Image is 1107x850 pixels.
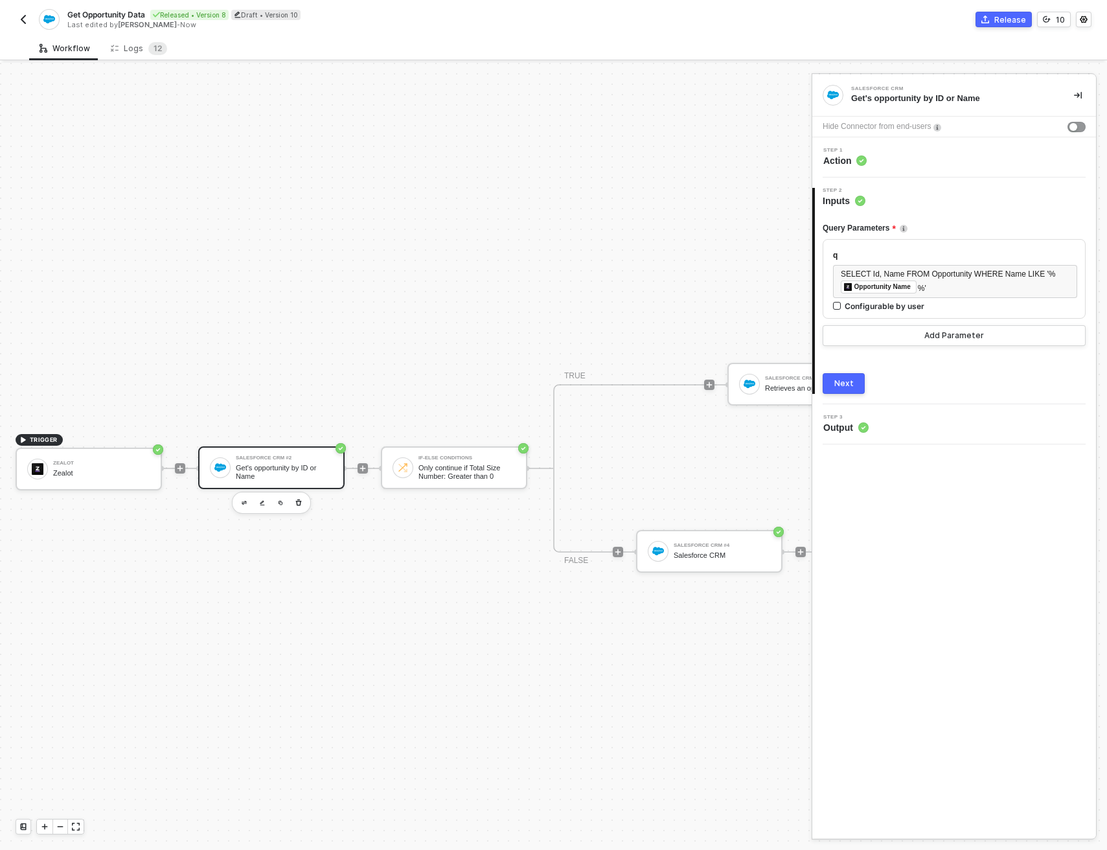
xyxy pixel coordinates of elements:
[154,43,157,53] span: 1
[359,465,367,472] span: icon-play
[652,546,664,557] img: icon
[981,16,989,23] span: icon-commerce
[118,20,177,29] span: [PERSON_NAME]
[234,11,241,18] span: icon-edit
[1080,16,1088,23] span: icon-settings
[918,284,926,293] span: %'
[41,823,49,831] span: icon-play
[231,10,301,20] div: Draft • Version 10
[674,543,771,548] div: Salesforce CRM #4
[834,378,854,389] div: Next
[273,495,288,511] button: copy-block
[823,220,896,236] span: Query Parameters
[823,194,865,207] span: Inputs
[900,225,907,233] img: icon-info
[236,464,333,480] div: Get's opportunity by ID or Name
[1043,16,1051,23] span: icon-versioning
[823,148,867,153] span: Step 1
[16,12,31,27] button: back
[823,325,1086,346] button: Add Parameter
[933,124,941,132] img: icon-info
[278,500,283,505] img: copy-block
[765,376,862,381] div: Salesforce CRM
[255,495,270,511] button: edit-cred
[841,270,1056,279] span: SELECT Id, Name FROM Opportunity WHERE Name LIKE '%
[32,463,43,476] img: icon
[1037,12,1071,27] button: 10
[833,249,1077,262] div: q
[812,415,1096,434] div: Step 3Output
[418,464,516,480] div: Only continue if Total Size Number: Greater than 0
[823,154,867,167] span: Action
[773,527,784,537] span: icon-success-page
[518,443,529,454] span: icon-success-page
[236,455,333,461] div: Salesforce CRM #2
[176,465,184,472] span: icon-play
[67,20,553,30] div: Last edited by - Now
[994,14,1026,25] div: Release
[1056,14,1065,25] div: 10
[614,548,622,556] span: icon-play
[823,415,869,420] span: Step 3
[812,188,1096,394] div: Step 2Inputs Query Parametersicon-infoqSELECT Id, Name FROM Opportunity WHERE Name LIKE '%fieldIc...
[744,378,755,390] img: icon
[674,551,771,560] div: Salesforce CRM
[153,444,163,455] span: icon-success-page
[564,555,588,567] div: FALSE
[242,501,247,505] img: edit-cred
[18,14,29,25] img: back
[797,548,805,556] span: icon-play
[397,462,409,474] img: icon
[564,370,586,382] div: TRUE
[705,381,713,389] span: icon-play
[43,14,54,25] img: integration-icon
[157,43,162,53] span: 2
[924,330,984,341] div: Add Parameter
[976,12,1032,27] button: Release
[851,93,1053,104] div: Get's opportunity by ID or Name
[844,283,852,291] img: fieldIcon
[214,462,226,474] img: icon
[150,10,229,20] div: Released • Version 8
[336,443,346,454] span: icon-success-page
[56,823,64,831] span: icon-minus
[148,42,167,55] sup: 12
[30,435,58,445] span: TRIGGER
[765,384,862,393] div: Retrieves an opportunity
[72,823,80,831] span: icon-expand
[53,469,150,477] div: Zealot
[111,42,167,55] div: Logs
[823,121,931,133] div: Hide Connector from end-users
[845,301,924,312] div: Configurable by user
[53,461,150,466] div: Zealot
[823,421,869,434] span: Output
[827,89,839,101] img: integration-icon
[260,500,265,506] img: edit-cred
[40,43,90,54] div: Workflow
[19,436,27,444] span: icon-play
[851,86,1045,91] div: Salesforce CRM
[67,9,145,20] span: Get Opportunity Data
[823,188,865,193] span: Step 2
[1074,91,1082,99] span: icon-collapse-right
[812,148,1096,167] div: Step 1Action
[854,281,911,293] div: Opportunity Name
[418,455,516,461] div: If-Else Conditions
[823,373,865,394] button: Next
[236,495,252,511] button: edit-cred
